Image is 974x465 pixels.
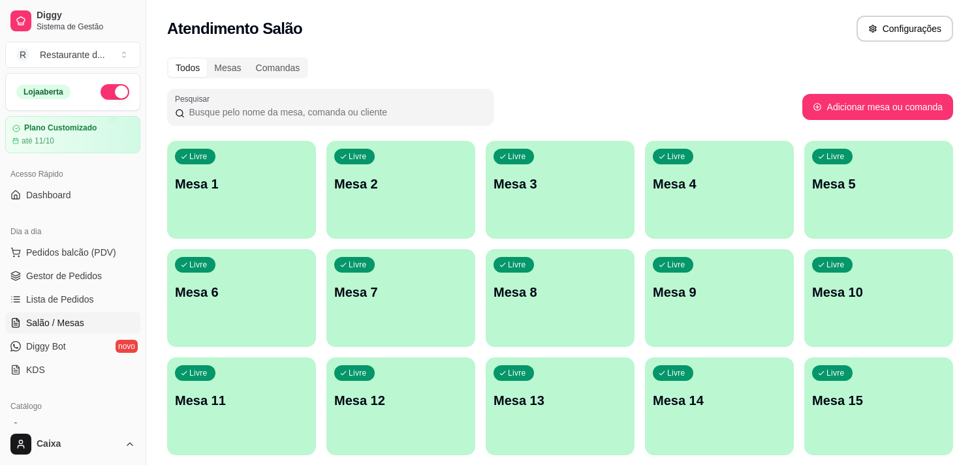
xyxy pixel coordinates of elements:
[667,260,685,270] p: Livre
[812,391,945,410] p: Mesa 15
[5,336,140,357] a: Diggy Botnovo
[26,421,63,434] span: Produtos
[16,85,71,99] div: Loja aberta
[5,417,140,438] a: Produtos
[804,357,953,455] button: LivreMesa 15
[5,221,140,242] div: Dia a dia
[5,428,140,460] button: Caixa
[26,188,71,202] span: Dashboard
[26,363,45,376] span: KDS
[168,59,207,77] div: Todos
[26,316,84,329] span: Salão / Mesas
[167,18,302,39] h2: Atendimento Salão
[508,260,526,270] p: Livre
[494,391,627,410] p: Mesa 13
[667,151,685,162] p: Livre
[37,10,135,22] span: Diggy
[5,42,140,68] button: Select a team
[5,359,140,380] a: KDS
[175,391,308,410] p: Mesa 11
[5,265,140,286] a: Gestor de Pedidos
[5,5,140,37] a: DiggySistema de Gestão
[5,396,140,417] div: Catálogo
[26,340,66,353] span: Diggy Bot
[5,242,140,263] button: Pedidos balcão (PDV)
[486,249,635,347] button: LivreMesa 8
[645,249,794,347] button: LivreMesa 9
[653,391,786,410] p: Mesa 14
[175,175,308,193] p: Mesa 1
[802,94,953,120] button: Adicionar mesa ou comanda
[856,16,953,42] button: Configurações
[5,289,140,310] a: Lista de Pedidos
[334,283,467,301] p: Mesa 7
[326,249,475,347] button: LivreMesa 7
[812,283,945,301] p: Mesa 10
[189,368,208,378] p: Livre
[167,249,316,347] button: LivreMesa 6
[5,185,140,205] a: Dashboard
[326,357,475,455] button: LivreMesa 12
[189,151,208,162] p: Livre
[494,283,627,301] p: Mesa 8
[494,175,627,193] p: Mesa 3
[334,391,467,410] p: Mesa 12
[645,141,794,239] button: LivreMesa 4
[826,151,845,162] p: Livre
[26,246,116,259] span: Pedidos balcão (PDV)
[22,136,54,146] article: até 11/10
[486,357,635,455] button: LivreMesa 13
[207,59,248,77] div: Mesas
[24,123,97,133] article: Plano Customizado
[5,312,140,333] a: Salão / Mesas
[37,22,135,32] span: Sistema de Gestão
[175,93,214,104] label: Pesquisar
[804,249,953,347] button: LivreMesa 10
[812,175,945,193] p: Mesa 5
[349,260,367,270] p: Livre
[16,48,29,61] span: R
[167,141,316,239] button: LivreMesa 1
[508,151,526,162] p: Livre
[175,283,308,301] p: Mesa 6
[667,368,685,378] p: Livre
[653,175,786,193] p: Mesa 4
[189,260,208,270] p: Livre
[5,164,140,185] div: Acesso Rápido
[26,293,94,306] span: Lista de Pedidos
[249,59,307,77] div: Comandas
[334,175,467,193] p: Mesa 2
[37,438,119,450] span: Caixa
[26,269,102,282] span: Gestor de Pedidos
[653,283,786,301] p: Mesa 9
[826,260,845,270] p: Livre
[5,116,140,153] a: Plano Customizadoaté 11/10
[826,368,845,378] p: Livre
[349,368,367,378] p: Livre
[645,357,794,455] button: LivreMesa 14
[40,48,105,61] div: Restaurante d ...
[508,368,526,378] p: Livre
[804,141,953,239] button: LivreMesa 5
[326,141,475,239] button: LivreMesa 2
[101,84,129,100] button: Alterar Status
[349,151,367,162] p: Livre
[185,106,486,119] input: Pesquisar
[167,357,316,455] button: LivreMesa 11
[486,141,635,239] button: LivreMesa 3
